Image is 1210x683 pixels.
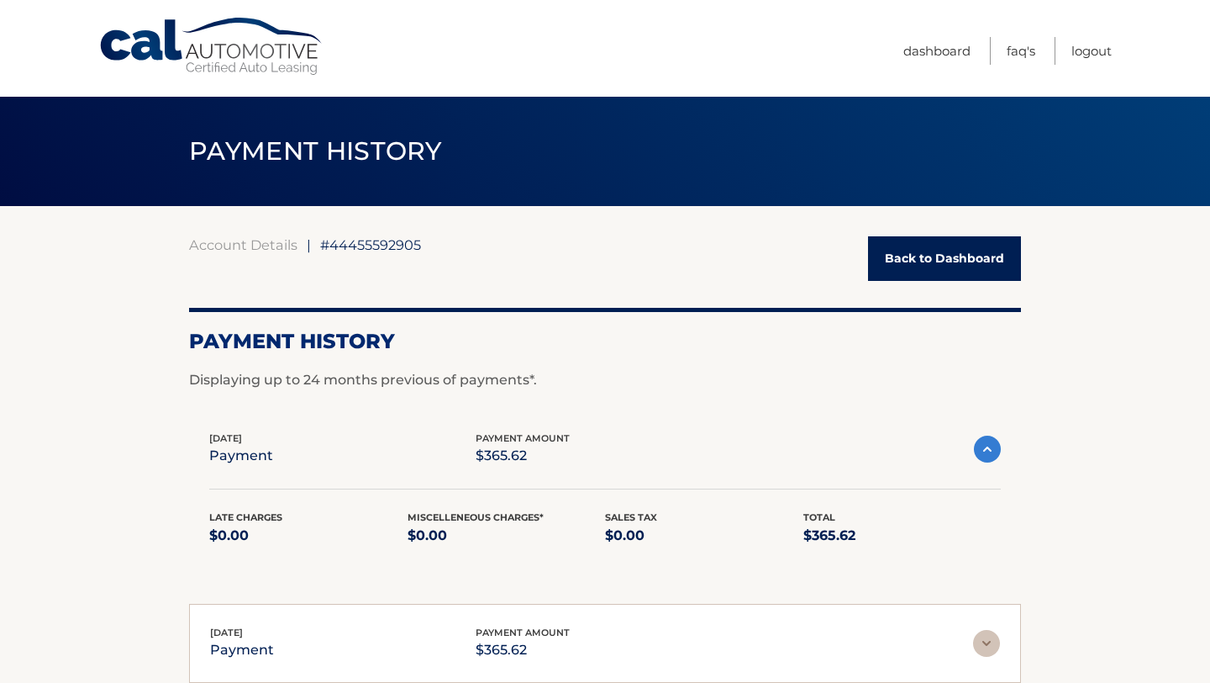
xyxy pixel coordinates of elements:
p: Displaying up to 24 months previous of payments*. [189,370,1021,390]
span: Total [803,511,835,523]
span: [DATE] [210,627,243,638]
span: Miscelleneous Charges* [408,511,544,523]
p: $365.62 [476,638,570,662]
p: $365.62 [803,524,1002,548]
a: Logout [1071,37,1112,65]
a: Back to Dashboard [868,236,1021,281]
span: Late Charges [209,511,282,523]
span: Sales Tax [605,511,657,523]
a: Cal Automotive [98,17,325,77]
p: $0.00 [605,524,803,548]
img: accordion-rest.svg [973,630,1000,657]
span: | [307,236,311,253]
span: #44455592905 [320,236,421,253]
a: FAQ's [1007,37,1035,65]
span: [DATE] [209,432,242,444]
p: $365.62 [476,444,570,468]
span: payment amount [476,627,570,638]
img: accordion-active.svg [974,436,1001,463]
a: Dashboard [903,37,971,65]
p: $0.00 [209,524,408,548]
h2: Payment History [189,329,1021,354]
p: $0.00 [408,524,606,548]
span: payment amount [476,432,570,444]
a: Account Details [189,236,297,253]
span: PAYMENT HISTORY [189,135,442,167]
p: payment [209,444,273,468]
p: payment [210,638,274,662]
